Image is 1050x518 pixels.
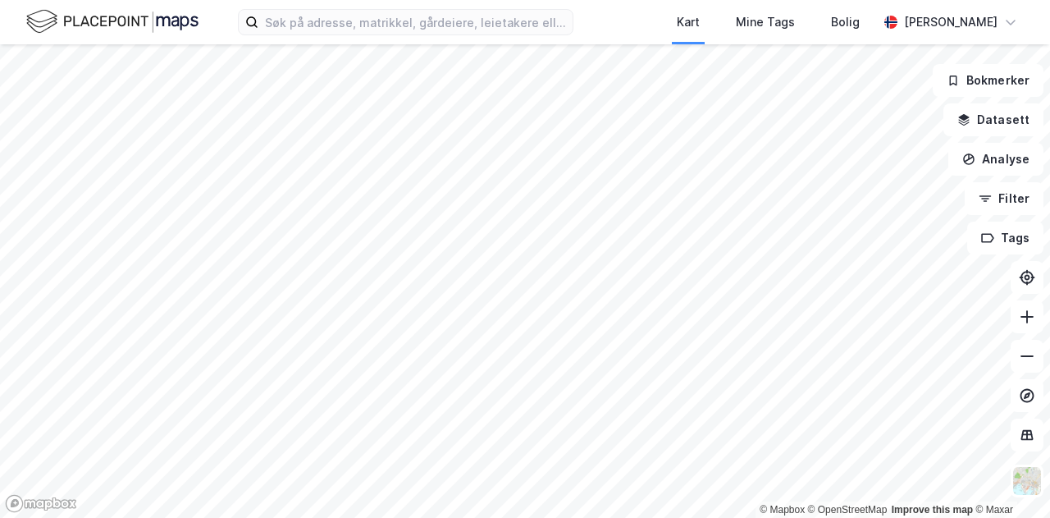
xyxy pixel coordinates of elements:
[258,10,573,34] input: Søk på adresse, matrikkel, gårdeiere, leietakere eller personer
[736,12,795,32] div: Mine Tags
[892,504,973,516] a: Improve this map
[965,182,1043,215] button: Filter
[904,12,997,32] div: [PERSON_NAME]
[5,494,77,513] a: Mapbox homepage
[808,504,888,516] a: OpenStreetMap
[948,143,1043,176] button: Analyse
[933,64,1043,97] button: Bokmerker
[760,504,805,516] a: Mapbox
[968,439,1050,518] div: Kontrollprogram for chat
[677,12,700,32] div: Kart
[943,103,1043,136] button: Datasett
[26,7,199,36] img: logo.f888ab2527a4732fd821a326f86c7f29.svg
[831,12,860,32] div: Bolig
[968,439,1050,518] iframe: Chat Widget
[967,222,1043,254] button: Tags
